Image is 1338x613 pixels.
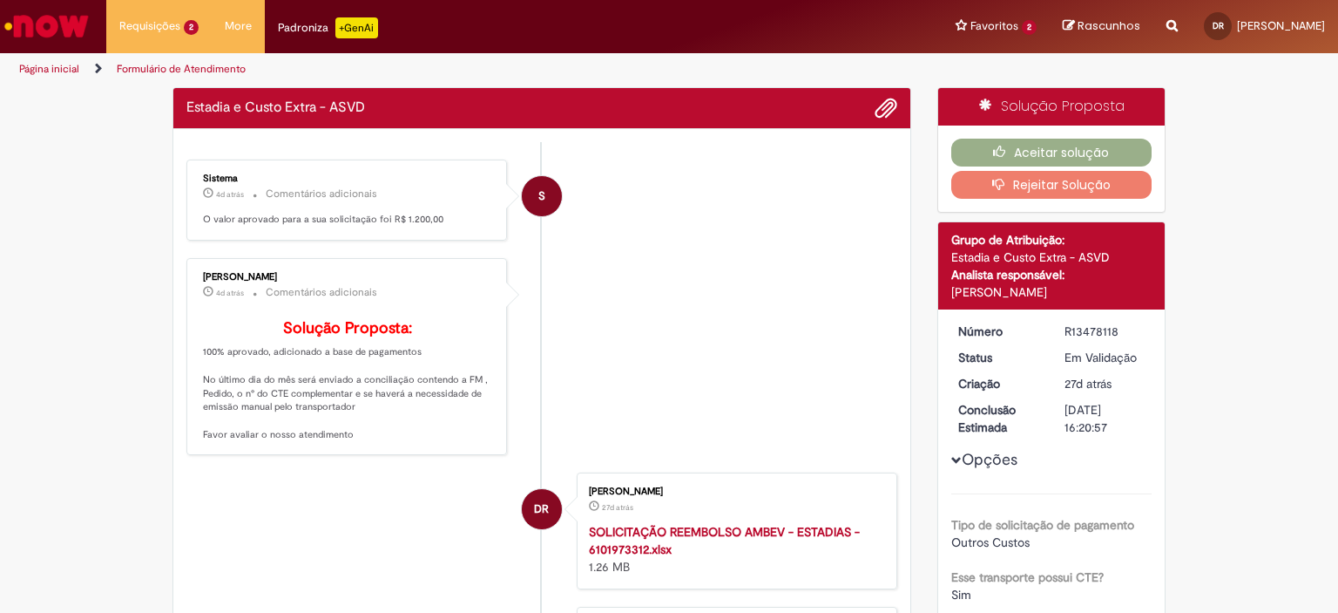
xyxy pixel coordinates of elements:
[186,100,365,116] h2: Estadia e Custo Extra - ASVD Histórico de tíquete
[117,62,246,76] a: Formulário de Atendimento
[1064,323,1145,340] div: R13478118
[335,17,378,38] p: +GenAi
[951,517,1134,533] b: Tipo de solicitação de pagamento
[589,524,860,557] a: SOLICITAÇÃO REEMBOLSO AMBEV - ESTADIAS - 6101973312.xlsx
[945,349,1052,366] dt: Status
[184,20,199,35] span: 2
[951,535,1030,550] span: Outros Custos
[602,502,633,513] time: 03/09/2025 16:20:22
[225,17,252,35] span: More
[1213,20,1224,31] span: DR
[216,189,244,200] span: 4d atrás
[945,323,1052,340] dt: Número
[1064,376,1112,392] span: 27d atrás
[970,17,1018,35] span: Favoritos
[951,569,1104,585] b: Esse transporte possui CTE?
[951,283,1152,301] div: [PERSON_NAME]
[119,17,180,35] span: Requisições
[951,139,1152,167] button: Aceitar solução
[203,272,493,283] div: [PERSON_NAME]
[266,187,377,201] small: Comentários adicionais
[216,288,244,298] time: 26/09/2025 22:12:58
[1078,17,1140,34] span: Rascunhos
[203,213,493,227] p: O valor aprovado para a sua solicitação foi R$ 1.200,00
[1237,18,1325,33] span: [PERSON_NAME]
[938,88,1166,126] div: Solução Proposta
[538,175,545,217] span: S
[951,266,1152,283] div: Analista responsável:
[203,174,493,184] div: Sistema
[534,488,549,530] span: DR
[951,171,1152,199] button: Rejeitar Solução
[266,285,377,300] small: Comentários adicionais
[589,523,879,576] div: 1.26 MB
[278,17,378,38] div: Padroniza
[1064,349,1145,366] div: Em Validação
[283,318,412,338] b: Solução Proposta:
[1064,376,1112,392] time: 03/09/2025 16:20:54
[522,176,562,216] div: System
[875,97,897,119] button: Adicionar anexos
[945,375,1052,392] dt: Criação
[1064,401,1145,436] div: [DATE] 16:20:57
[522,489,562,529] div: Dias Ribeiro
[589,487,879,497] div: [PERSON_NAME]
[951,587,971,603] span: Sim
[203,320,493,442] p: 100% aprovado, adicionado a base de pagamentos No último dia do mês será enviado a conciliação co...
[2,9,91,44] img: ServiceNow
[945,401,1052,436] dt: Conclusão Estimada
[1063,18,1140,35] a: Rascunhos
[19,62,79,76] a: Página inicial
[216,189,244,200] time: 26/09/2025 22:13:01
[1022,20,1037,35] span: 2
[602,502,633,513] span: 27d atrás
[951,231,1152,249] div: Grupo de Atribuição:
[1064,375,1145,392] div: 03/09/2025 16:20:54
[13,53,879,85] ul: Trilhas de página
[951,249,1152,266] div: Estadia e Custo Extra - ASVD
[216,288,244,298] span: 4d atrás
